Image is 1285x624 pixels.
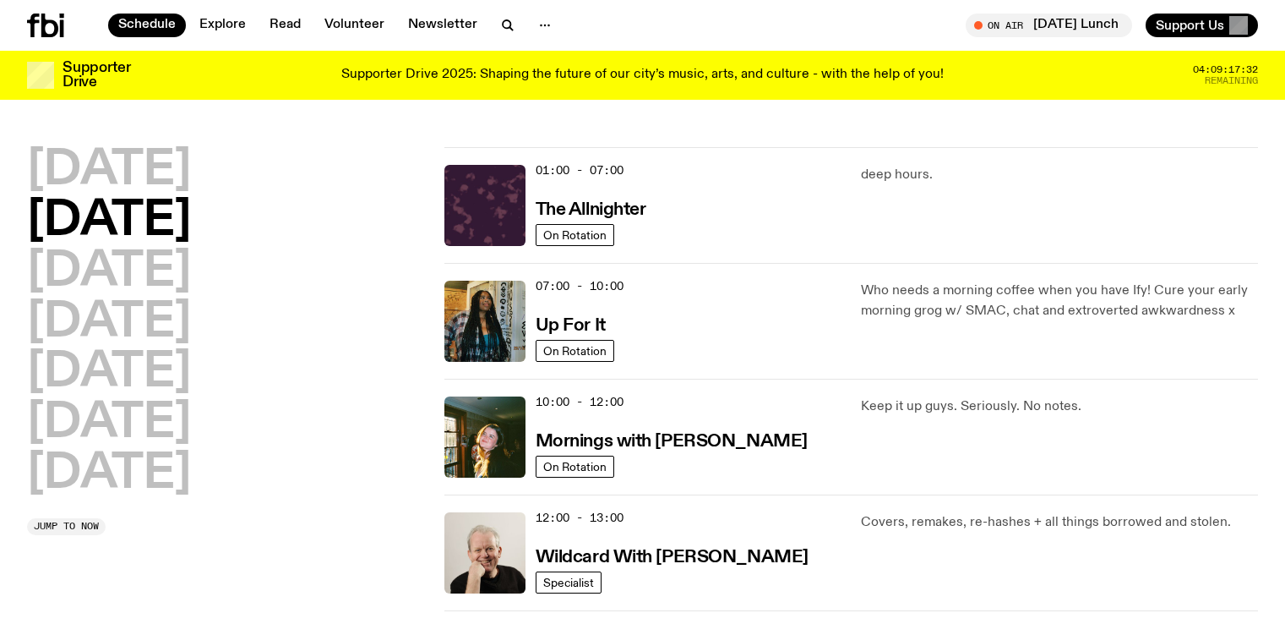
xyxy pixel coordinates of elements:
[543,460,607,473] span: On Rotation
[536,340,614,362] a: On Rotation
[34,522,99,531] span: Jump to now
[27,147,191,194] button: [DATE]
[536,545,809,567] a: Wildcard With [PERSON_NAME]
[1193,65,1258,74] span: 04:09:17:32
[27,198,191,245] button: [DATE]
[27,249,191,296] button: [DATE]
[341,68,944,83] p: Supporter Drive 2025: Shaping the future of our city’s music, arts, and culture - with the help o...
[536,278,623,294] span: 07:00 - 10:00
[27,299,191,347] button: [DATE]
[536,510,623,526] span: 12:00 - 13:00
[444,512,525,594] img: Stuart is smiling charmingly, wearing a black t-shirt against a stark white background.
[63,61,130,90] h3: Supporter Drive
[536,201,646,219] h3: The Allnighter
[966,14,1132,37] button: On Air[DATE] Lunch
[861,512,1258,533] p: Covers, remakes, re-hashes + all things borrowed and stolen.
[444,397,525,478] img: Freya smiles coyly as she poses for the image.
[536,430,808,451] a: Mornings with [PERSON_NAME]
[536,549,809,567] h3: Wildcard With [PERSON_NAME]
[536,317,606,335] h3: Up For It
[27,451,191,498] button: [DATE]
[1156,18,1224,33] span: Support Us
[543,228,607,241] span: On Rotation
[444,281,525,362] img: Ify - a Brown Skin girl with black braided twists, looking up to the side with her tongue stickin...
[536,394,623,410] span: 10:00 - 12:00
[259,14,311,37] a: Read
[861,397,1258,417] p: Keep it up guys. Seriously. No notes.
[27,518,106,535] button: Jump to now
[543,576,594,588] span: Specialist
[536,162,623,178] span: 01:00 - 07:00
[536,314,606,335] a: Up For It
[27,400,191,447] button: [DATE]
[543,344,607,357] span: On Rotation
[1146,14,1258,37] button: Support Us
[536,433,808,451] h3: Mornings with [PERSON_NAME]
[108,14,186,37] a: Schedule
[189,14,256,37] a: Explore
[536,224,614,246] a: On Rotation
[536,456,614,478] a: On Rotation
[536,572,602,594] a: Specialist
[1205,76,1258,85] span: Remaining
[861,165,1258,185] p: deep hours.
[314,14,395,37] a: Volunteer
[27,349,191,397] button: [DATE]
[861,281,1258,321] p: Who needs a morning coffee when you have Ify! Cure your early morning grog w/ SMAC, chat and extr...
[398,14,487,37] a: Newsletter
[536,198,646,219] a: The Allnighter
